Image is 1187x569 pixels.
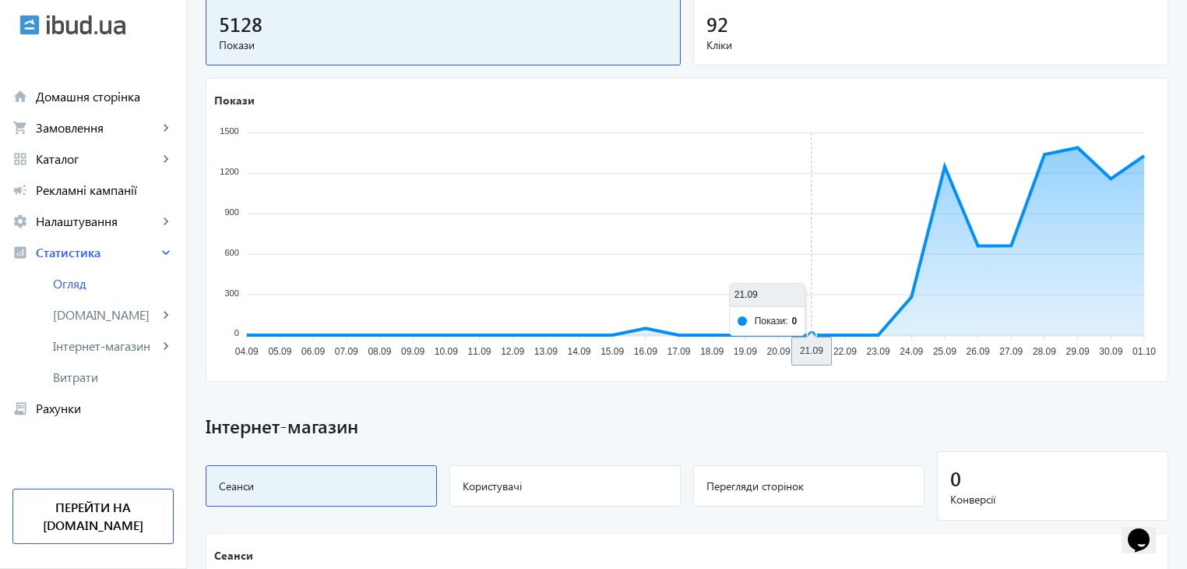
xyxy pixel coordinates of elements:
span: Статистика [36,245,158,260]
tspan: 11.09 [467,346,491,357]
span: Огляд [53,276,174,292]
a: Перейти на [DOMAIN_NAME] [12,489,174,544]
tspan: 24.09 [900,346,923,357]
span: Перегляди сторінок [706,479,911,494]
tspan: 16.09 [634,346,657,357]
mat-icon: grid_view [12,151,28,167]
tspan: 18.09 [700,346,724,357]
tspan: 29.09 [1066,346,1090,357]
tspan: 28.09 [1033,346,1056,357]
span: Покази [219,37,667,53]
tspan: 20.09 [767,346,791,357]
mat-icon: receipt_long [12,401,28,416]
tspan: 04.09 [235,346,259,357]
mat-icon: analytics [12,245,28,260]
span: 5128 [219,11,262,37]
tspan: 01.10 [1132,346,1156,357]
tspan: 23.09 [867,346,890,357]
mat-icon: keyboard_arrow_right [158,120,174,136]
tspan: 25.09 [933,346,956,357]
span: Рахунки [36,401,174,416]
tspan: 0 [234,329,239,338]
span: Рекламні кампанії [36,182,174,198]
span: Замовлення [36,120,158,136]
span: 0 [950,465,961,491]
span: Користувачі [463,479,667,494]
text: Покази [214,93,255,108]
tspan: 19.09 [734,346,757,357]
tspan: 900 [224,207,238,217]
tspan: 26.09 [967,346,990,357]
tspan: 17.09 [667,346,691,357]
tspan: 07.09 [335,346,358,357]
span: Конверсії [950,492,1155,507]
tspan: 14.09 [567,346,590,357]
tspan: 06.09 [301,346,325,357]
tspan: 10.09 [435,346,458,357]
tspan: 08.09 [368,346,391,357]
span: Каталог [36,151,158,167]
img: ibud.svg [19,15,40,35]
span: Інтернет-магазин [53,338,158,354]
tspan: 15.09 [601,346,624,357]
tspan: 13.09 [534,346,558,357]
tspan: 300 [224,288,238,298]
tspan: 09.09 [401,346,424,357]
span: Сеанси [219,479,424,494]
span: 92 [706,11,728,37]
tspan: 600 [224,248,238,257]
span: Кліки [706,37,1155,53]
span: Налаштування [36,214,158,229]
mat-icon: keyboard_arrow_right [158,307,174,323]
tspan: 21.09 [800,346,823,357]
mat-icon: keyboard_arrow_right [158,151,174,167]
span: Витрати [53,369,174,385]
mat-icon: campaign [12,182,28,198]
span: Інтернет-магазин [206,413,1168,440]
span: Домашня сторінка [36,89,174,104]
span: [DOMAIN_NAME] [53,307,158,323]
img: ibud_text.svg [47,15,125,35]
mat-icon: keyboard_arrow_right [158,338,174,354]
mat-icon: shopping_cart [12,120,28,136]
tspan: 1500 [220,126,238,136]
text: Сеанси [214,547,253,562]
tspan: 22.09 [833,346,857,357]
tspan: 05.09 [268,346,291,357]
tspan: 1200 [220,167,238,176]
tspan: 27.09 [999,346,1023,357]
mat-icon: home [12,89,28,104]
mat-icon: settings [12,214,28,229]
mat-icon: keyboard_arrow_right [158,214,174,229]
iframe: chat widget [1122,507,1171,553]
tspan: 30.09 [1099,346,1122,357]
tspan: 12.09 [501,346,524,357]
mat-icon: keyboard_arrow_right [158,245,174,260]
